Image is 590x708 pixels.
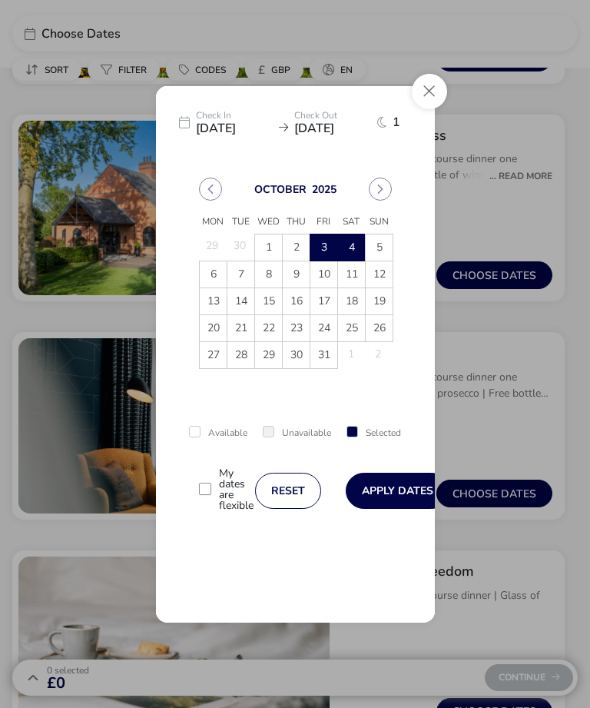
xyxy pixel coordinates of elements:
button: Next Month [369,178,392,201]
p: Check Out [294,111,371,122]
span: 21 [228,316,254,342]
td: 13 [199,288,227,314]
div: Available [189,428,247,437]
td: 6 [199,261,227,288]
span: 13 [201,289,227,315]
span: 22 [256,316,282,342]
span: 1 [393,116,412,128]
td: 24 [310,314,337,341]
td: 30 [227,234,254,261]
span: 30 [283,343,310,369]
td: 12 [365,261,393,288]
td: 30 [282,341,310,368]
span: 14 [228,289,254,315]
td: 5 [365,234,393,261]
td: 2 [282,234,310,261]
span: 8 [256,262,282,288]
span: Thu [282,211,310,234]
td: 27 [199,341,227,368]
span: 24 [311,316,337,342]
span: Wed [254,211,282,234]
span: 10 [311,262,337,288]
td: 20 [199,314,227,341]
span: 7 [228,262,254,288]
td: 1 [254,234,282,261]
td: 15 [254,288,282,314]
button: Choose Month [249,176,312,201]
td: 8 [254,261,282,288]
td: 7 [227,261,254,288]
span: 27 [201,343,227,369]
div: Selected [346,428,401,437]
span: 19 [366,289,393,315]
span: 2 [283,235,310,261]
td: 2 [365,341,393,368]
span: [DATE] [196,122,273,135]
td: 18 [337,288,365,314]
span: Sat [337,211,365,234]
span: 4 [339,235,365,261]
td: 1 [337,341,365,368]
span: 6 [201,262,227,288]
button: reset [255,473,321,509]
span: 16 [283,289,310,315]
span: 11 [339,262,365,288]
span: 5 [366,235,393,261]
td: 23 [282,314,310,341]
td: 29 [199,234,227,261]
td: 26 [365,314,393,341]
span: [DATE] [294,122,371,135]
span: 3 [311,235,337,261]
td: 3 [310,234,337,261]
td: 11 [337,261,365,288]
button: Apply Dates [346,473,449,509]
label: My dates are flexible [219,468,255,511]
button: Close [412,74,447,109]
span: 1 [256,235,282,261]
span: 12 [366,262,393,288]
button: Previous Month [199,178,222,201]
td: 17 [310,288,337,314]
button: Choose Year [312,176,342,201]
span: Sun [365,211,393,234]
td: 14 [227,288,254,314]
span: 17 [311,289,337,315]
span: 26 [366,316,393,342]
span: 28 [228,343,254,369]
td: 16 [282,288,310,314]
span: Tue [227,211,254,234]
span: 9 [283,262,310,288]
td: 4 [337,234,365,261]
span: 31 [311,343,337,369]
td: 9 [282,261,310,288]
span: 18 [339,289,365,315]
td: 28 [227,341,254,368]
td: 21 [227,314,254,341]
div: Choose Date [199,178,392,369]
td: 31 [310,341,337,368]
p: Check In [196,111,273,122]
div: Unavailable [263,428,331,437]
span: 29 [256,343,282,369]
td: 29 [254,341,282,368]
span: Mon [199,211,227,234]
td: 25 [337,314,365,341]
span: 20 [201,316,227,342]
span: 25 [339,316,365,342]
td: 10 [310,261,337,288]
span: Fri [310,211,337,234]
span: 23 [283,316,310,342]
td: 22 [254,314,282,341]
span: 15 [256,289,282,315]
td: 19 [365,288,393,314]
